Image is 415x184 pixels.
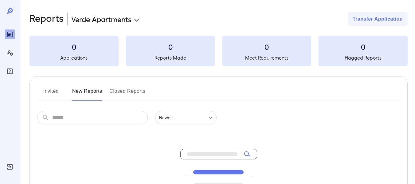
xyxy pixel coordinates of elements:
[348,12,408,26] button: Transfer Application
[155,111,217,124] div: Newest
[72,86,102,101] button: New Reports
[222,42,311,52] h3: 0
[5,48,15,58] div: Manage Users
[5,29,15,39] div: Reports
[319,42,408,52] h3: 0
[5,66,15,76] div: FAQ
[319,54,408,61] h5: Flagged Reports
[126,42,215,52] h3: 0
[110,86,146,101] button: Closed Reports
[29,54,119,61] h5: Applications
[71,14,131,24] p: Verde Apartments
[29,42,119,52] h3: 0
[222,54,311,61] h5: Meet Requirements
[126,54,215,61] h5: Reports Made
[29,36,408,66] summary: 0Applications0Reports Made0Meet Requirements0Flagged Reports
[5,162,15,172] div: Log Out
[29,12,64,26] h2: Reports
[37,86,65,101] button: Invited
